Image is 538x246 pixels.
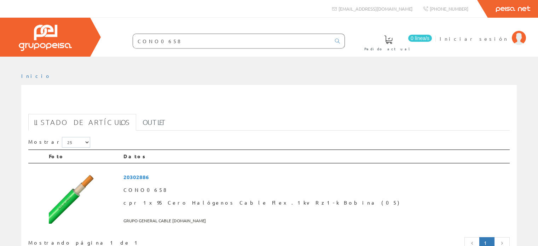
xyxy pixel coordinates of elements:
h1: CONO0658 [28,96,510,110]
span: [PHONE_NUMBER] [430,6,468,12]
span: CONO0658 [123,184,507,196]
span: cpr 1x95 Cero Halógenos Cable Flex.1kv Rz1-k Bobina (05) [123,196,507,209]
select: Mostrar [62,137,90,148]
span: 20302886 [123,171,507,184]
span: Iniciar sesión [440,35,508,42]
a: Listado de artículos [28,114,136,131]
img: Grupo Peisa [19,25,72,51]
span: GRUPO GENERAL CABLE [DOMAIN_NAME] [123,215,507,227]
span: [EMAIL_ADDRESS][DOMAIN_NAME] [339,6,412,12]
a: Outlet [137,114,172,131]
th: Datos [121,150,510,163]
a: Iniciar sesión [440,29,526,36]
a: Inicio [21,73,51,79]
span: Pedido actual [364,45,412,52]
span: 0 línea/s [408,35,432,42]
label: Mostrar [28,137,90,148]
input: Buscar ... [133,34,331,48]
th: Foto [46,150,121,163]
img: Foto artículo cpr 1x95 Cero Halógenos Cable Flex.1kv Rz1-k Bobina (05) (136.36363636364x150) [49,171,97,224]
